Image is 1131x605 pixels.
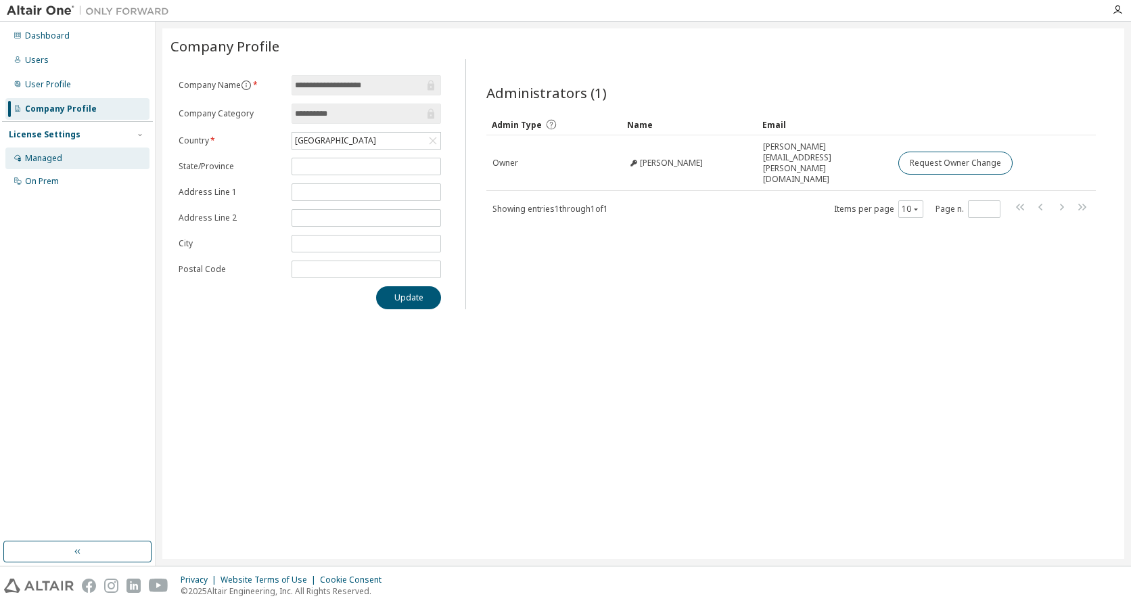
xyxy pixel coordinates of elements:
label: Country [179,135,283,146]
button: information [241,80,252,91]
img: linkedin.svg [126,579,141,593]
button: 10 [902,204,920,215]
img: Altair One [7,4,176,18]
span: Items per page [834,200,923,218]
label: Postal Code [179,264,283,275]
span: [PERSON_NAME][EMAIL_ADDRESS][PERSON_NAME][DOMAIN_NAME] [763,141,886,185]
div: User Profile [25,79,71,90]
span: Owner [492,158,518,169]
button: Update [376,286,441,309]
div: Company Profile [25,104,97,114]
div: Website Terms of Use [221,575,320,585]
div: Users [25,55,49,66]
span: Admin Type [492,119,542,131]
label: Company Category [179,108,283,119]
div: Email [762,114,887,135]
div: License Settings [9,129,80,140]
span: Administrators (1) [486,83,607,102]
span: Company Profile [170,37,279,55]
span: Page n. [936,200,1000,218]
label: Company Name [179,80,283,91]
img: altair_logo.svg [4,579,74,593]
div: Cookie Consent [320,575,390,585]
div: Managed [25,153,62,164]
button: Request Owner Change [898,152,1013,175]
label: Address Line 1 [179,187,283,198]
img: instagram.svg [104,579,118,593]
div: Name [627,114,752,135]
img: facebook.svg [82,579,96,593]
label: State/Province [179,161,283,172]
div: [GEOGRAPHIC_DATA] [293,133,378,148]
p: © 2025 Altair Engineering, Inc. All Rights Reserved. [181,585,390,597]
div: On Prem [25,176,59,187]
span: Showing entries 1 through 1 of 1 [492,203,608,215]
img: youtube.svg [149,579,168,593]
label: City [179,238,283,249]
div: Dashboard [25,30,70,41]
div: Privacy [181,575,221,585]
span: [PERSON_NAME] [640,158,703,169]
div: [GEOGRAPHIC_DATA] [292,133,440,149]
label: Address Line 2 [179,212,283,223]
